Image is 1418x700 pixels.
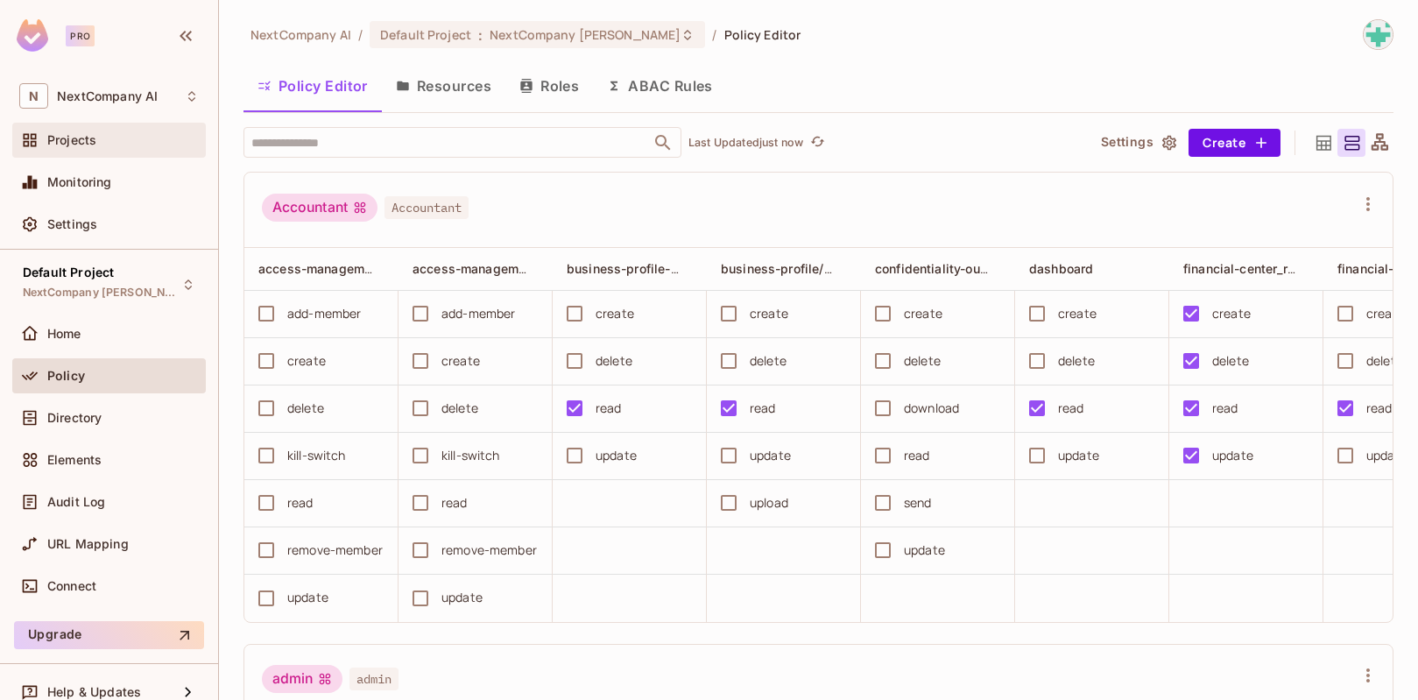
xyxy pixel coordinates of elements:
div: read [1366,399,1393,418]
div: delete [441,399,478,418]
div: update [1366,446,1407,465]
div: remove-member [441,541,537,560]
div: read [750,399,776,418]
li: / [358,26,363,43]
div: delete [904,351,941,371]
span: Policy [47,369,85,383]
div: update [1058,446,1099,465]
div: delete [1212,351,1249,371]
span: Home [47,327,81,341]
button: refresh [807,132,828,153]
span: Elements [47,453,102,467]
span: Monitoring [47,175,112,189]
span: Workspace: NextCompany AI [57,89,158,103]
div: upload [750,493,788,513]
button: Settings [1094,129,1182,157]
span: dashboard [1029,261,1093,276]
img: josh@nextcompany.io [1364,20,1393,49]
span: N [19,83,48,109]
div: create [1212,304,1251,323]
span: NextCompany [PERSON_NAME] [23,286,180,300]
div: read [287,493,314,513]
div: delete [1366,351,1403,371]
div: delete [596,351,632,371]
span: Settings [47,217,97,231]
div: kill-switch [287,446,346,465]
div: create [287,351,326,371]
div: Accountant [262,194,377,222]
div: add-member [441,304,516,323]
button: Create [1189,129,1280,157]
button: Open [651,131,675,155]
button: Upgrade [14,621,204,649]
div: create [596,304,634,323]
div: add-member [287,304,362,323]
div: update [1212,446,1253,465]
div: update [750,446,791,465]
p: Last Updated just now [688,136,803,150]
span: NextCompany [PERSON_NAME] [490,26,681,43]
span: Default Project [23,265,114,279]
span: Directory [47,411,102,425]
span: Click to refresh data [803,132,828,153]
div: delete [750,351,787,371]
span: financial-center_revenue-concentration [1183,260,1417,277]
div: read [596,399,622,418]
div: create [1366,304,1405,323]
div: delete [287,399,324,418]
div: create [1058,304,1097,323]
div: update [287,588,328,607]
span: admin [349,668,399,690]
span: Accountant [384,196,469,219]
button: Policy Editor [243,64,382,108]
span: Connect [47,579,96,593]
li: / [712,26,716,43]
span: Audit Log [47,495,105,509]
span: Default Project [380,26,471,43]
span: Policy Editor [724,26,801,43]
span: business-profile-products-services [567,260,780,277]
div: admin [262,665,342,693]
span: refresh [810,134,825,152]
span: the active workspace [250,26,351,43]
span: access-management_team-access [413,260,620,277]
div: read [1212,399,1238,418]
span: business-profile/company-overview [721,260,937,277]
span: : [477,28,483,42]
div: read [1058,399,1084,418]
div: update [596,446,637,465]
div: create [441,351,480,371]
div: update [441,588,483,607]
span: access-management_buyer-access [258,260,470,277]
div: send [904,493,932,513]
span: Help & Updates [47,685,141,699]
div: Pro [66,25,95,46]
div: update [904,541,945,560]
div: remove-member [287,541,383,560]
button: ABAC Rules [593,64,727,108]
div: download [904,399,959,418]
button: Resources [382,64,505,108]
img: SReyMgAAAABJRU5ErkJggg== [17,19,48,52]
div: read [904,446,930,465]
button: Roles [505,64,593,108]
span: Projects [47,133,96,147]
div: kill-switch [441,446,500,465]
div: create [904,304,942,323]
span: URL Mapping [47,537,129,551]
div: read [441,493,468,513]
div: create [750,304,788,323]
span: confidentiality-outreach_blind-teaser-builder [875,260,1143,277]
div: delete [1058,351,1095,371]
